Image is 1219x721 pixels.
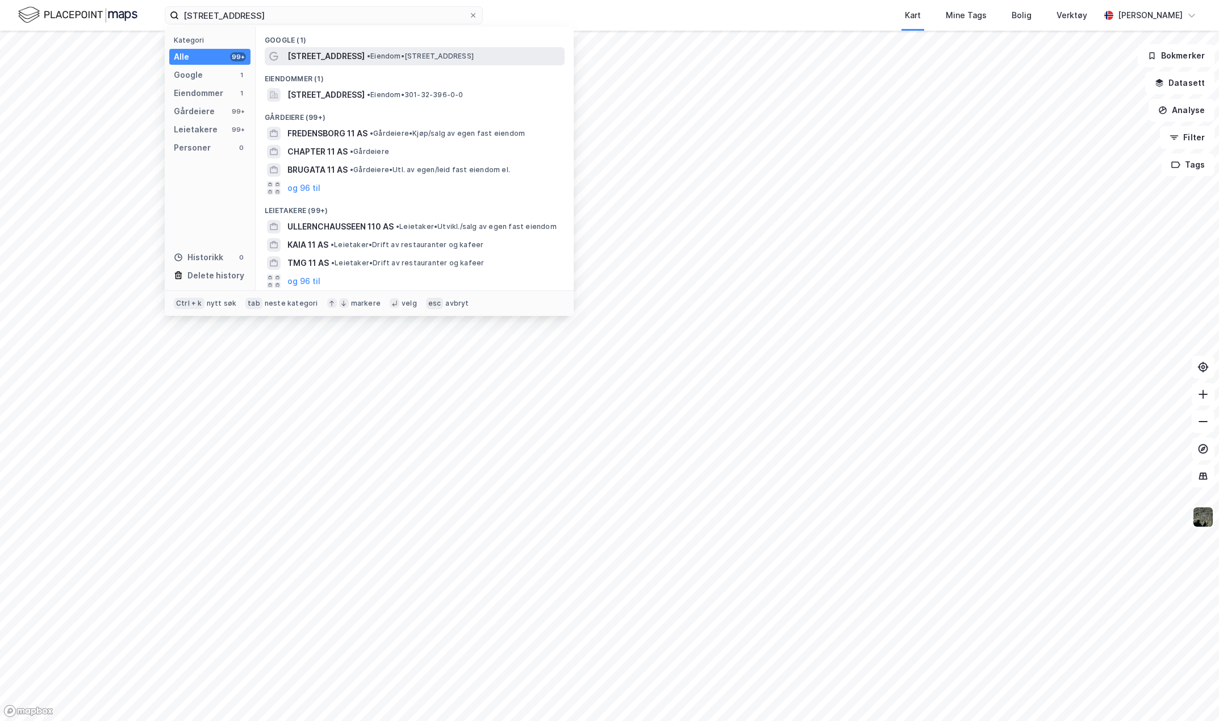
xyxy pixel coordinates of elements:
div: Gårdeiere (99+) [256,104,574,124]
div: Ctrl + k [174,298,204,309]
span: Gårdeiere • Kjøp/salg av egen fast eiendom [370,129,525,138]
span: [STREET_ADDRESS] [287,49,365,63]
div: Gårdeiere [174,105,215,118]
div: Google [174,68,203,82]
div: 99+ [230,52,246,61]
div: neste kategori [265,299,318,308]
span: • [331,259,335,267]
span: • [350,147,353,156]
span: Leietaker • Drift av restauranter og kafeer [331,259,484,268]
span: • [396,222,399,231]
div: Eiendommer (1) [256,65,574,86]
button: Analyse [1149,99,1214,122]
span: • [367,90,370,99]
div: nytt søk [207,299,237,308]
div: Leietakere (99+) [256,197,574,218]
span: CHAPTER 11 AS [287,145,348,159]
span: ULLERNCHAUSSEEN 110 AS [287,220,394,234]
div: Alle [174,50,189,64]
div: Bolig [1012,9,1032,22]
span: • [367,52,370,60]
div: velg [402,299,417,308]
span: FREDENSBORG 11 AS [287,127,368,140]
div: 0 [237,253,246,262]
span: Gårdeiere • Utl. av egen/leid fast eiendom el. [350,165,510,174]
div: Historikk [174,251,223,264]
div: Delete history [187,269,244,282]
div: Kart [905,9,921,22]
iframe: Chat Widget [1162,666,1219,721]
span: [STREET_ADDRESS] [287,88,365,102]
button: Bokmerker [1138,44,1214,67]
div: 1 [237,70,246,80]
div: 99+ [230,125,246,134]
button: Datasett [1145,72,1214,94]
div: tab [245,298,262,309]
span: BRUGATA 11 AS [287,163,348,177]
span: • [350,165,353,174]
img: 9k= [1192,506,1214,528]
div: 0 [237,143,246,152]
span: • [370,129,373,137]
div: Google (1) [256,27,574,47]
div: 99+ [230,107,246,116]
button: og 96 til [287,274,320,288]
a: Mapbox homepage [3,705,53,718]
div: [PERSON_NAME] [1118,9,1183,22]
div: Leietakere [174,123,218,136]
span: Gårdeiere [350,147,389,156]
div: Kategori [174,36,251,44]
span: TMG 11 AS [287,256,329,270]
span: Leietaker • Drift av restauranter og kafeer [331,240,483,249]
button: Tags [1162,153,1214,176]
div: 1 [237,89,246,98]
span: Leietaker • Utvikl./salg av egen fast eiendom [396,222,557,231]
span: KAIA 11 AS [287,238,328,252]
span: • [331,240,334,249]
input: Søk på adresse, matrikkel, gårdeiere, leietakere eller personer [179,7,469,24]
button: Filter [1160,126,1214,149]
div: markere [351,299,381,308]
div: Eiendommer [174,86,223,100]
span: Eiendom • [STREET_ADDRESS] [367,52,474,61]
div: Personer [174,141,211,155]
button: og 96 til [287,181,320,195]
div: esc [426,298,444,309]
div: Verktøy [1057,9,1087,22]
img: logo.f888ab2527a4732fd821a326f86c7f29.svg [18,5,137,25]
div: avbryt [445,299,469,308]
div: Mine Tags [946,9,987,22]
div: Kontrollprogram for chat [1162,666,1219,721]
span: Eiendom • 301-32-396-0-0 [367,90,464,99]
